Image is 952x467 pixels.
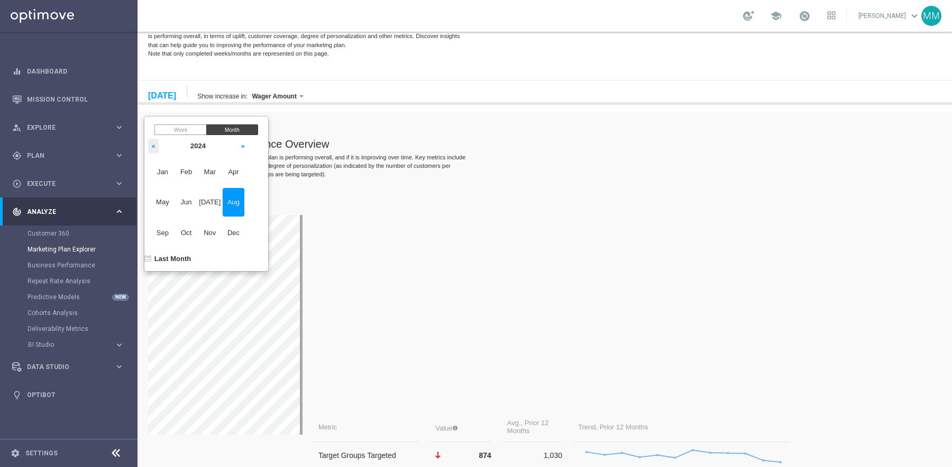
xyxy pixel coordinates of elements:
span: Execute [27,181,114,187]
a: Customer 360 [28,229,110,238]
td: Target Groups Targeted [176,410,282,437]
a: Predictive Models [28,293,110,301]
span: BI Studio [28,342,104,348]
button: gps_fixed Plan keyboard_arrow_right [12,151,125,160]
div: Cohorts Analysis [28,305,136,321]
i: keyboard_arrow_right [114,150,124,160]
div: MM [921,6,941,26]
span: Aug [85,156,107,185]
i: play_circle_outline [12,179,22,188]
a: Marketing Plan Explorer [28,245,110,254]
a: Cohorts Analysis [28,309,110,317]
th: Trend, Prior 12 Months [435,387,652,410]
span: Plan [27,152,114,159]
button: BI Studio keyboard_arrow_right [28,340,125,349]
div: 874 [298,419,354,428]
span: Show increase in: [51,61,166,68]
div: It is valuable to track how well your marketing plan is performing overall, and if it is improvin... [11,121,331,147]
span: Sep [14,187,36,215]
span: Oct [38,187,60,215]
i: track_changes [12,207,22,217]
div: Plan [12,151,114,160]
a: [PERSON_NAME]keyboard_arrow_down [857,8,921,24]
i: keyboard_arrow_right [114,178,124,188]
span: Nov [61,187,83,215]
div: Business Performance [28,257,136,273]
i: keyboard_arrow_right [114,340,124,350]
button: Data Studio keyboard_arrow_right [12,363,125,371]
label: Wager Amount [114,61,159,68]
div: BI Studio [28,342,114,348]
span: [DATE] [61,156,83,185]
div: Month [69,93,121,103]
a: Business Performance [28,261,110,270]
th: Avg., Prior 12 Months [364,387,425,410]
i: equalizer [12,67,22,76]
span: Jan [14,126,36,155]
span: keyboard_arrow_down [909,10,920,22]
i: person_search [12,123,22,132]
th: « [11,107,21,122]
i: keyboard_arrow_right [114,122,124,132]
th: Metric [176,387,282,410]
button: lightbulb Optibot [12,391,125,399]
span: Jun [38,156,60,185]
div: Optibot [12,381,124,409]
span: Dec [85,187,107,215]
div: Mission Control [12,85,124,113]
span: May [14,156,36,185]
div: Execute [12,179,114,188]
span: school [770,10,782,22]
div: Marketing Plan Explorer [28,241,136,257]
i: lightbulb [12,390,22,400]
a: Deliverability Metrics [28,325,110,333]
div: Dashboard [12,57,124,85]
div: Deliverability Metrics [28,321,136,337]
span: Mar [61,126,83,155]
i: settings [11,448,20,458]
button: equalizer Dashboard [12,67,125,76]
th: » [100,107,111,122]
a: Settings [25,450,58,456]
span: Data Studio [27,364,114,370]
button: play_circle_outline Execute keyboard_arrow_right [12,179,125,188]
div: Arrows indicate change relative to the previous month. [315,394,320,399]
button: track_changes Analyze keyboard_arrow_right [12,208,125,216]
div: [DATE] [11,59,39,69]
i: keyboard_arrow_right [114,362,124,372]
div: BI Studio [28,337,136,353]
div: Explore [12,123,114,132]
a: Dashboard [27,57,124,85]
div: NEW [112,294,129,301]
i: keyboard_arrow_right [114,206,124,217]
th: 2024 [22,107,99,122]
a: Mission Control [27,85,124,113]
div: Predictive Models [28,289,136,305]
button: person_search Explore keyboard_arrow_right [12,123,125,132]
div: Analyze [12,207,114,217]
div: Value [298,390,319,400]
span: Apr [85,126,107,155]
div: Repeat Rate Analysis [28,273,136,289]
div: 1,030 [370,419,425,428]
a: Repeat Rate Analysis [28,277,110,285]
a: Optibot [27,381,124,409]
div: Customer 360 [28,226,136,241]
span: Explore [27,124,114,131]
span: Feb [38,126,60,155]
i: gps_fixed [12,151,22,160]
div: Data Studio [12,362,114,372]
div: Marketing Plan Performance Overview [11,106,663,119]
div: Week [17,93,69,103]
button: Mission Control [12,95,125,104]
span: Analyze [27,209,114,215]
